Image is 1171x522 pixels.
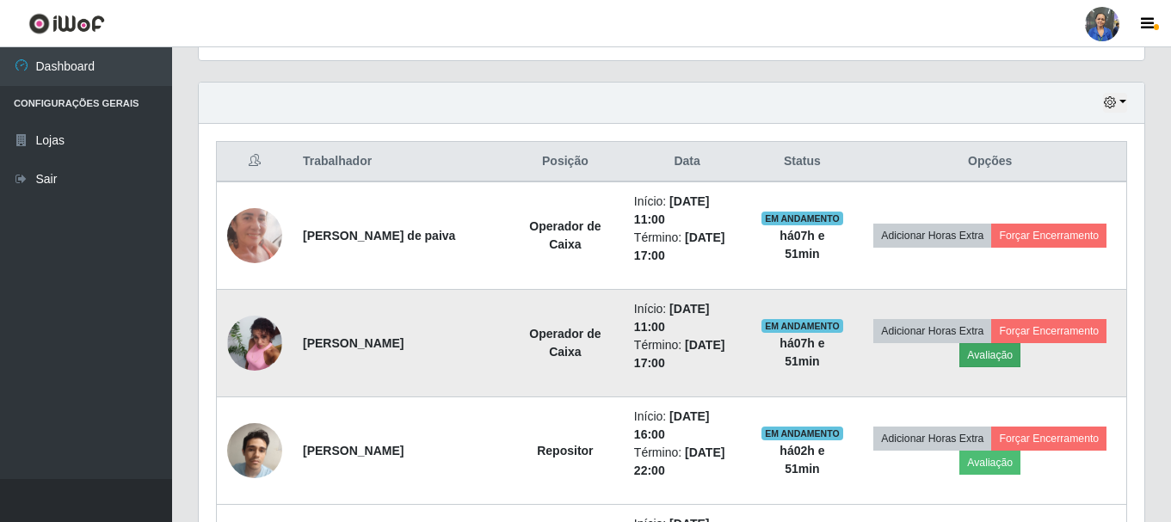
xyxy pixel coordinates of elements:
[991,224,1106,248] button: Forçar Encerramento
[873,427,991,451] button: Adicionar Horas Extra
[780,229,824,261] strong: há 07 h e 51 min
[761,212,843,225] span: EM ANDAMENTO
[854,142,1126,182] th: Opções
[227,306,282,380] img: 1750773531322.jpeg
[507,142,624,182] th: Posição
[303,336,404,350] strong: [PERSON_NAME]
[634,193,741,229] li: Início:
[634,408,741,444] li: Início:
[634,409,710,441] time: [DATE] 16:00
[624,142,751,182] th: Data
[991,427,1106,451] button: Forçar Encerramento
[293,142,507,182] th: Trabalhador
[780,444,824,476] strong: há 02 h e 51 min
[959,451,1020,475] button: Avaliação
[227,415,282,488] img: 1746822595622.jpeg
[634,300,741,336] li: Início:
[634,229,741,265] li: Término:
[761,319,843,333] span: EM ANDAMENTO
[227,175,282,295] img: 1747589224615.jpeg
[634,444,741,480] li: Término:
[634,302,710,334] time: [DATE] 11:00
[991,319,1106,343] button: Forçar Encerramento
[780,336,824,368] strong: há 07 h e 51 min
[537,444,593,458] strong: Repositor
[634,336,741,372] li: Término:
[873,224,991,248] button: Adicionar Horas Extra
[873,319,991,343] button: Adicionar Horas Extra
[959,343,1020,367] button: Avaliação
[28,13,105,34] img: CoreUI Logo
[303,229,455,243] strong: [PERSON_NAME] de paiva
[761,427,843,440] span: EM ANDAMENTO
[750,142,854,182] th: Status
[634,194,710,226] time: [DATE] 11:00
[529,327,601,359] strong: Operador de Caixa
[303,444,404,458] strong: [PERSON_NAME]
[529,219,601,251] strong: Operador de Caixa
